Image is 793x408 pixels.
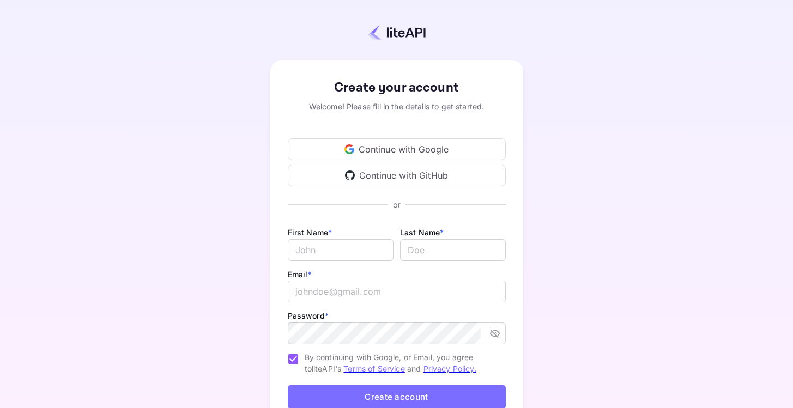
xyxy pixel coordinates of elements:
[288,78,506,98] div: Create your account
[288,228,332,237] label: First Name
[288,138,506,160] div: Continue with Google
[343,364,404,373] a: Terms of Service
[288,270,312,279] label: Email
[288,311,329,320] label: Password
[423,364,476,373] a: Privacy Policy.
[288,281,506,302] input: johndoe@gmail.com
[400,228,444,237] label: Last Name
[400,239,506,261] input: Doe
[368,25,426,40] img: liteapi
[305,351,497,374] span: By continuing with Google, or Email, you agree to liteAPI's and
[288,165,506,186] div: Continue with GitHub
[288,239,394,261] input: John
[288,101,506,112] div: Welcome! Please fill in the details to get started.
[485,324,505,343] button: toggle password visibility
